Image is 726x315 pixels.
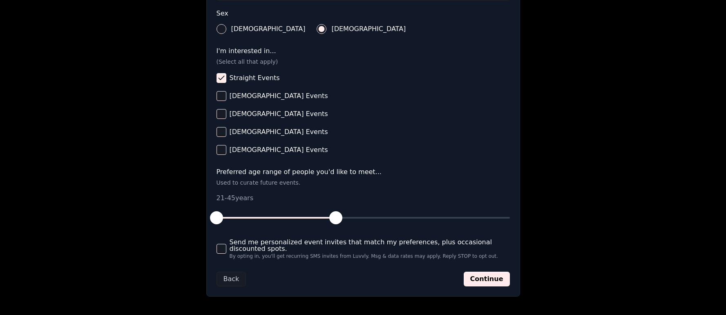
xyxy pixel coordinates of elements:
[231,26,306,32] span: [DEMOGRAPHIC_DATA]
[217,109,226,119] button: [DEMOGRAPHIC_DATA] Events
[217,10,510,17] label: Sex
[217,91,226,101] button: [DEMOGRAPHIC_DATA] Events
[217,145,226,155] button: [DEMOGRAPHIC_DATA] Events
[230,75,280,81] span: Straight Events
[217,169,510,175] label: Preferred age range of people you'd like to meet...
[217,24,226,34] button: [DEMOGRAPHIC_DATA]
[217,272,246,286] button: Back
[217,127,226,137] button: [DEMOGRAPHIC_DATA] Events
[230,147,328,153] span: [DEMOGRAPHIC_DATA] Events
[464,272,510,286] button: Continue
[230,93,328,99] span: [DEMOGRAPHIC_DATA] Events
[230,129,328,135] span: [DEMOGRAPHIC_DATA] Events
[217,58,510,66] p: (Select all that apply)
[317,24,326,34] button: [DEMOGRAPHIC_DATA]
[217,193,510,203] p: 21 - 45 years
[331,26,406,32] span: [DEMOGRAPHIC_DATA]
[217,73,226,83] button: Straight Events
[217,244,226,254] button: Send me personalized event invites that match my preferences, plus occasional discounted spots.By...
[230,239,510,252] span: Send me personalized event invites that match my preferences, plus occasional discounted spots.
[230,254,510,259] span: By opting in, you'll get recurring SMS invites from Luvvly. Msg & data rates may apply. Reply STO...
[217,179,510,187] p: Used to curate future events.
[217,48,510,54] label: I'm interested in...
[230,111,328,117] span: [DEMOGRAPHIC_DATA] Events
